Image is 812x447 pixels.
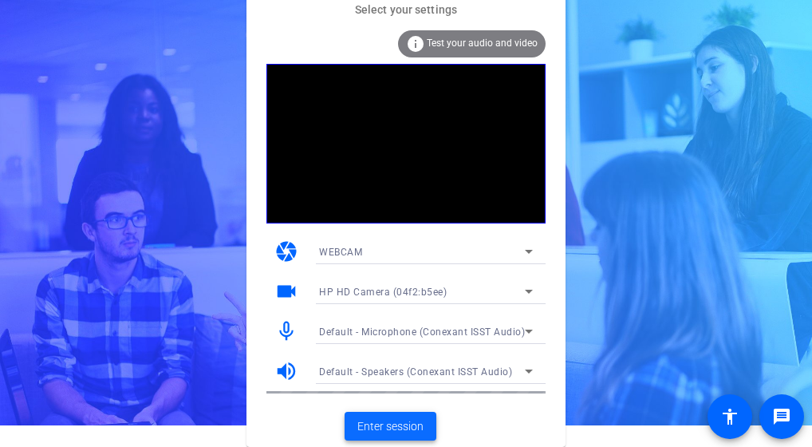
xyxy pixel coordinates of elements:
mat-icon: mic_none [274,319,298,343]
span: Default - Speakers (Conexant ISST Audio) [319,366,512,378]
span: Test your audio and video [427,38,538,49]
mat-icon: camera [274,239,298,263]
span: Enter session [357,418,424,435]
mat-icon: accessibility [720,407,739,426]
mat-card-subtitle: Select your settings [246,1,566,18]
span: Default - Microphone (Conexant ISST Audio) [319,326,525,338]
span: HP HD Camera (04f2:b5ee) [319,287,447,298]
button: Enter session [345,412,436,441]
mat-icon: videocam [274,279,298,303]
mat-icon: message [772,407,791,426]
mat-icon: volume_up [274,359,298,383]
mat-icon: info [406,34,425,53]
span: WEBCAM [319,247,362,258]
